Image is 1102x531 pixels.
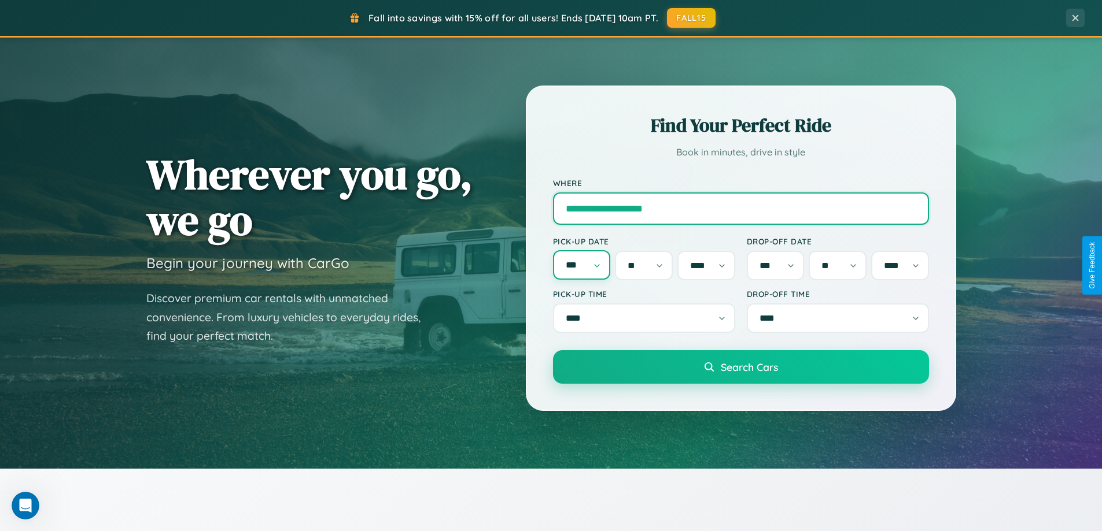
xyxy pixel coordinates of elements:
[1088,242,1096,289] div: Give Feedback
[553,289,735,299] label: Pick-up Time
[553,350,929,384] button: Search Cars
[721,361,778,373] span: Search Cars
[667,8,716,28] button: FALL15
[368,12,658,24] span: Fall into savings with 15% off for all users! Ends [DATE] 10am PT.
[747,289,929,299] label: Drop-off Time
[553,236,735,246] label: Pick-up Date
[553,178,929,188] label: Where
[146,254,349,272] h3: Begin your journey with CarGo
[146,151,473,243] h1: Wherever you go, we go
[146,289,436,346] p: Discover premium car rentals with unmatched convenience. From luxury vehicles to everyday rides, ...
[553,144,929,161] p: Book in minutes, drive in style
[12,492,39,519] iframe: Intercom live chat
[747,236,929,246] label: Drop-off Date
[553,113,929,138] h2: Find Your Perfect Ride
